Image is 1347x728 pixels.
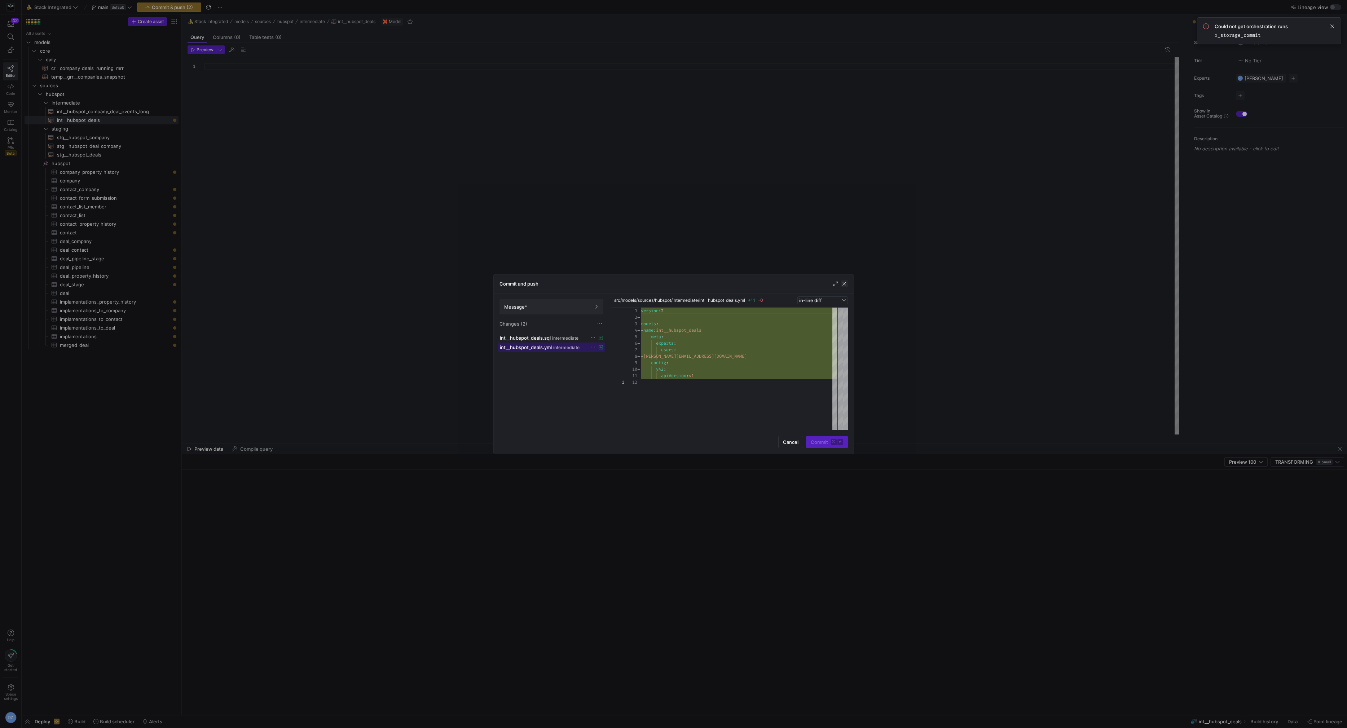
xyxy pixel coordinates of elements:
div: 6 [624,340,637,347]
div: 10 [624,366,637,372]
span: users [661,347,674,353]
span: config [651,360,666,366]
span: 2 [661,308,664,314]
span: intermediate [553,345,580,350]
span: in-line diff [799,297,822,303]
span: Could not get orchestration runs [1215,23,1288,29]
span: Message* [504,304,527,310]
div: 11 [624,372,637,379]
span: [PERSON_NAME][EMAIL_ADDRESS][DOMAIN_NAME] [643,353,747,359]
button: int__hubspot_deals.ymlintermediate [498,343,605,352]
span: experts [656,340,674,346]
span: : [656,321,659,327]
div: 2 [624,314,637,321]
span: name [643,327,653,333]
span: : [686,373,689,379]
span: : [653,327,656,333]
div: 4 [624,327,637,334]
span: int__hubspot_deals.sql [500,335,551,341]
span: Cancel [783,439,798,445]
div: 1 [624,308,637,314]
span: -0 [758,297,763,303]
div: 9 [624,359,637,366]
span: +11 [748,297,755,303]
span: int__hubspot_deals [656,327,701,333]
span: - [641,327,643,333]
div: 1 [611,379,624,385]
span: apiVersion [661,373,686,379]
div: 12 [624,379,637,385]
code: x_storage_commit [1215,32,1261,38]
span: src/models/sources/hubspot/intermediate/int__hubspot_deals.yml [614,298,745,303]
span: meta [651,334,661,340]
span: models [641,321,656,327]
span: : [664,366,666,372]
span: : [659,308,661,314]
span: : [666,360,669,366]
span: : [674,347,676,353]
div: 3 [624,321,637,327]
span: : [661,334,664,340]
div: 8 [624,353,637,359]
span: int__hubspot_deals.yml [500,344,552,350]
h3: Commit and push [499,281,538,287]
span: intermediate [552,336,578,341]
button: Message* [499,299,603,314]
span: y42 [656,366,664,372]
button: Cancel [778,436,803,448]
span: - [641,353,643,359]
div: 7 [624,347,637,353]
span: : [674,340,676,346]
span: v1 [689,373,694,379]
span: version [641,308,659,314]
div: 5 [624,334,637,340]
button: int__hubspot_deals.sqlintermediate [498,333,605,343]
span: Changes (2) [499,321,527,327]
